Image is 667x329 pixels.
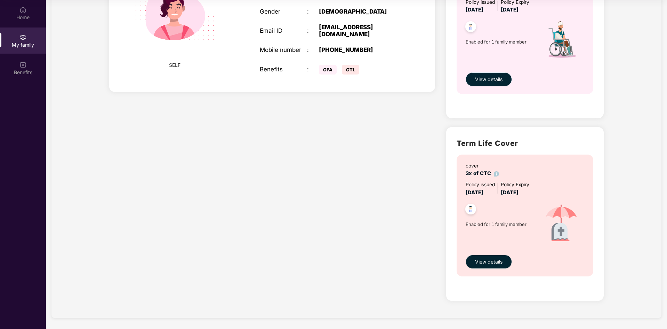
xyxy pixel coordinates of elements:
[466,72,512,86] button: View details
[466,255,512,269] button: View details
[462,19,479,36] img: svg+xml;base64,PHN2ZyB4bWxucz0iaHR0cDovL3d3dy53My5vcmcvMjAwMC9zdmciIHdpZHRoPSI0OC45NDMiIGhlaWdodD...
[466,7,483,13] span: [DATE]
[169,61,180,69] span: SELF
[501,189,519,196] span: [DATE]
[466,162,499,170] div: cover
[319,46,402,53] div: [PHONE_NUMBER]
[494,171,499,177] img: info
[466,170,499,177] span: 3x of CTC
[260,46,307,53] div: Mobile number
[260,27,307,34] div: Email ID
[536,14,587,69] img: icon
[457,138,593,149] h2: Term Life Cover
[475,258,503,266] span: View details
[466,38,536,45] span: Enabled for 1 family member
[501,7,519,13] span: [DATE]
[462,202,479,219] img: svg+xml;base64,PHN2ZyB4bWxucz0iaHR0cDovL3d3dy53My5vcmcvMjAwMC9zdmciIHdpZHRoPSI0OC45NDMiIGhlaWdodD...
[19,34,26,41] img: svg+xml;base64,PHN2ZyB3aWR0aD0iMjAiIGhlaWdodD0iMjAiIHZpZXdCb3g9IjAgMCAyMCAyMCIgZmlsbD0ibm9uZSIgeG...
[260,8,307,15] div: Gender
[307,8,319,15] div: :
[536,197,587,251] img: icon
[466,221,536,228] span: Enabled for 1 family member
[307,27,319,34] div: :
[260,66,307,73] div: Benefits
[319,65,337,75] span: GPA
[319,24,402,38] div: [EMAIL_ADDRESS][DOMAIN_NAME]
[307,66,319,73] div: :
[466,181,495,189] div: Policy issued
[342,65,359,75] span: GTL
[19,6,26,13] img: svg+xml;base64,PHN2ZyBpZD0iSG9tZSIgeG1sbnM9Imh0dHA6Ly93d3cudzMub3JnLzIwMDAvc3ZnIiB3aWR0aD0iMjAiIG...
[466,189,483,196] span: [DATE]
[475,76,503,83] span: View details
[307,46,319,53] div: :
[19,61,26,68] img: svg+xml;base64,PHN2ZyBpZD0iQmVuZWZpdHMiIHhtbG5zPSJodHRwOi8vd3d3LnczLm9yZy8yMDAwL3N2ZyIgd2lkdGg9Ij...
[319,8,402,15] div: [DEMOGRAPHIC_DATA]
[501,181,529,189] div: Policy Expiry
